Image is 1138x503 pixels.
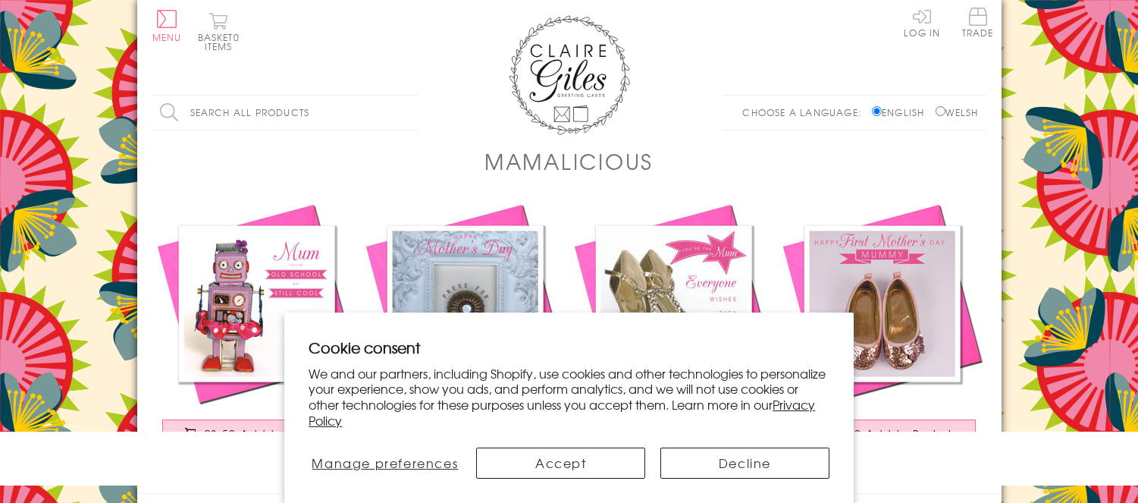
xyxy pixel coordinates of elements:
label: English [872,105,932,119]
button: Decline [660,448,829,479]
a: Mother's Day Card, Call for Love, Press for Champagne £3.50 Add to Basket [361,200,569,463]
button: £3.50 Add to Basket [162,420,350,448]
a: Privacy Policy [309,395,815,429]
span: £3.50 Add to Basket [204,426,328,442]
h2: Cookie consent [309,337,829,358]
button: Basket0 items [198,12,240,51]
input: Search all products [152,96,418,130]
input: English [872,106,882,116]
a: Trade [962,8,994,40]
p: We and our partners, including Shopify, use cookies and other technologies to personalize your ex... [309,366,829,429]
span: £3.50 Add to Basket [829,426,953,442]
h1: Mamalicious [484,146,654,177]
button: Accept [476,448,645,479]
img: Mother's Day Card, Shoes, Mum everyone wishes they had [569,200,778,408]
input: Welsh [936,106,945,116]
button: £3.50 Add to Basket [788,420,976,448]
p: Choose a language: [742,105,869,119]
a: Log In [904,8,940,37]
img: Mother's Day Card, Glitter Shoes, First Mother's Day [778,200,986,408]
img: Claire Giles Greetings Cards [509,15,630,135]
button: Manage preferences [309,448,461,479]
a: Mother's Day Card, Cute Robot, Old School, Still Cool £3.50 Add to Basket [152,200,361,463]
span: Menu [152,30,182,44]
span: Manage preferences [312,454,458,472]
label: Welsh [936,105,979,119]
img: Mother's Day Card, Cute Robot, Old School, Still Cool [152,200,361,408]
button: Menu [152,10,182,42]
span: 0 items [205,30,240,53]
span: Trade [962,8,994,37]
a: Mother's Day Card, Glitter Shoes, First Mother's Day £3.50 Add to Basket [778,200,986,463]
img: Mother's Day Card, Call for Love, Press for Champagne [361,200,569,408]
a: Mother's Day Card, Shoes, Mum everyone wishes they had £3.50 Add to Basket [569,200,778,463]
input: Search [403,96,418,130]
